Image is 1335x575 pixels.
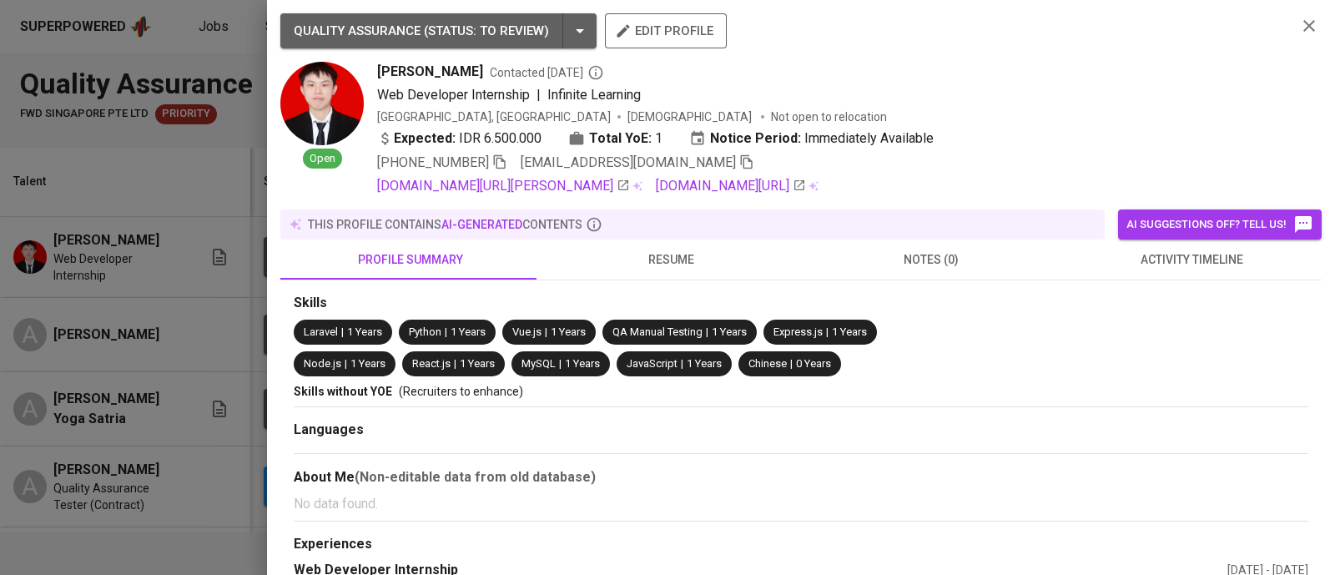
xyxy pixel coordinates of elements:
span: (Recruiters to enhance) [399,385,523,398]
b: Notice Period: [710,129,801,149]
span: Laravel [304,325,338,338]
span: QA Manual Testing [612,325,703,338]
span: QUALITY ASSURANCE [294,23,421,38]
button: edit profile [605,13,727,48]
span: | [826,325,829,340]
span: AI suggestions off? Tell us! [1126,214,1313,235]
span: Open [303,151,342,167]
span: AI-generated [441,218,522,231]
span: 1 Years [565,357,600,370]
span: 1 [655,129,662,149]
span: notes (0) [811,250,1051,270]
span: Chinese [748,357,787,370]
span: [DEMOGRAPHIC_DATA] [627,108,754,125]
span: JavaScript [627,357,678,370]
a: edit profile [605,23,727,37]
span: | [706,325,708,340]
span: 1 Years [460,357,495,370]
span: 0 Years [796,357,831,370]
span: [EMAIL_ADDRESS][DOMAIN_NAME] [521,154,736,170]
span: | [445,325,447,340]
p: No data found. [294,494,1308,514]
button: QUALITY ASSURANCE (STATUS: To Review) [280,13,597,48]
svg: By Batam recruiter [587,64,604,81]
span: | [345,356,347,372]
b: (Non-editable data from old database) [355,469,596,485]
span: 1 Years [832,325,867,338]
span: | [454,356,456,372]
p: Not open to relocation [771,108,887,125]
button: AI suggestions off? Tell us! [1118,209,1322,240]
span: Vue.js [512,325,542,338]
span: ( STATUS : To Review ) [424,23,549,38]
span: 1 Years [347,325,382,338]
div: Skills [294,294,1308,313]
div: IDR 6.500.000 [377,129,542,149]
span: | [790,356,793,372]
span: React.js [412,357,451,370]
span: resume [551,250,791,270]
div: [GEOGRAPHIC_DATA], [GEOGRAPHIC_DATA] [377,108,611,125]
span: Infinite Learning [547,87,641,103]
span: Contacted [DATE] [490,64,604,81]
span: Web Developer Internship [377,87,530,103]
div: Languages [294,421,1308,440]
img: be787f695281cfcc4a1850cc3f059b5c.jpg [280,62,364,145]
a: [DOMAIN_NAME][URL][PERSON_NAME] [377,176,630,196]
span: Python [409,325,441,338]
span: | [559,356,562,372]
span: Express.js [773,325,823,338]
span: activity timeline [1071,250,1312,270]
p: this profile contains contents [308,216,582,233]
span: 1 Years [551,325,586,338]
span: | [681,356,683,372]
span: profile summary [290,250,531,270]
span: 1 Years [687,357,722,370]
span: | [545,325,547,340]
span: Node.js [304,357,341,370]
a: [DOMAIN_NAME][URL] [656,176,806,196]
span: [PHONE_NUMBER] [377,154,489,170]
div: Immediately Available [689,129,934,149]
span: 1 Years [712,325,747,338]
div: About Me [294,467,1308,487]
b: Total YoE: [589,129,652,149]
span: edit profile [618,20,713,42]
span: [PERSON_NAME] [377,62,483,82]
span: MySQL [521,357,556,370]
span: | [537,85,541,105]
b: Expected: [394,129,456,149]
span: 1 Years [451,325,486,338]
span: | [341,325,344,340]
span: Skills without YOE [294,385,392,398]
div: Experiences [294,535,1308,554]
span: 1 Years [350,357,385,370]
